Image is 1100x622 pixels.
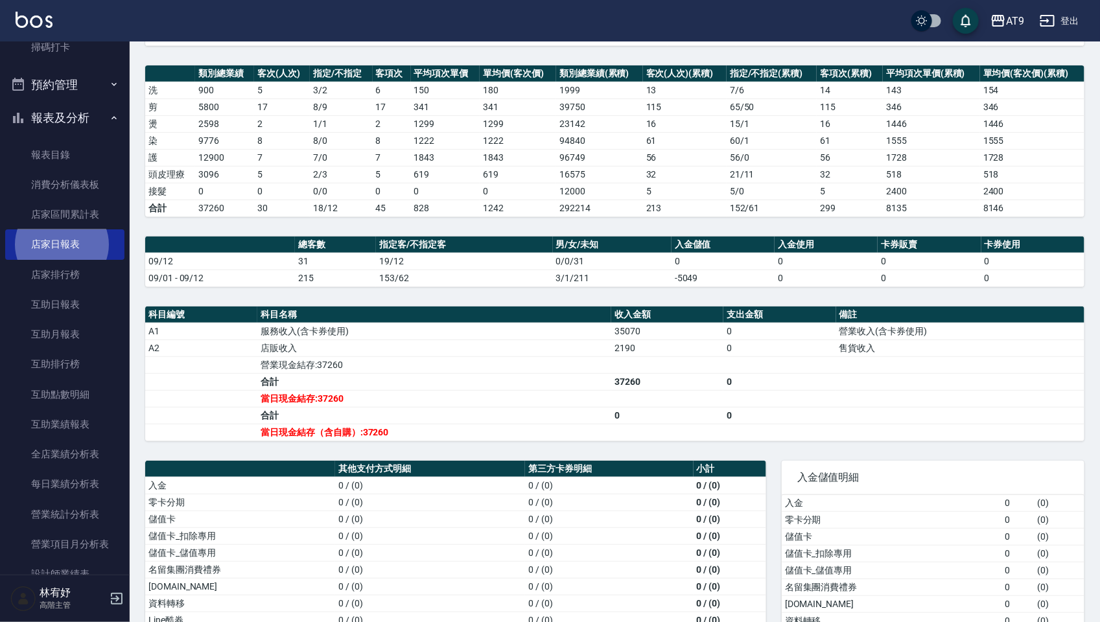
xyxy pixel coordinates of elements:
td: 洗 [145,82,195,98]
td: 2 / 3 [310,166,372,183]
th: 備註 [836,306,1084,323]
td: 0 [775,270,878,286]
td: 0 / (0) [335,578,525,595]
td: ( 0 ) [1034,495,1084,512]
a: 報表目錄 [5,140,124,170]
td: 0 / (0) [694,544,766,561]
td: 0 [723,373,836,390]
td: 入金 [145,477,335,494]
td: 619 [480,166,556,183]
td: 0 [1001,562,1034,579]
td: 17 [254,98,310,115]
td: 2 [254,115,310,132]
td: 45 [373,200,411,216]
th: 卡券販賣 [878,236,981,253]
td: 0/0/31 [553,253,672,270]
th: 科目名稱 [257,306,611,323]
td: 儲值卡_儲值專用 [145,544,335,561]
td: 0 [672,253,775,270]
td: 儲值卡 [782,528,1001,545]
td: 1242 [480,200,556,216]
td: 儲值卡_扣除專用 [145,527,335,544]
td: 115 [643,98,727,115]
td: 0 [1001,579,1034,595]
td: 8 / 0 [310,132,372,149]
td: 0 [723,323,836,340]
a: 互助月報表 [5,319,124,349]
td: 1728 [980,149,1084,166]
td: 16575 [556,166,643,183]
td: 0 / 0 [310,183,372,200]
th: 平均項次單價 [411,65,480,82]
td: 零卡分期 [782,511,1001,528]
td: 3/1/211 [553,270,672,286]
img: Logo [16,12,53,28]
span: 入金儲值明細 [797,471,1069,484]
td: 17 [373,98,411,115]
td: 1299 [411,115,480,132]
td: 2190 [611,340,723,356]
td: 56 [817,149,883,166]
a: 互助排行榜 [5,349,124,379]
td: 0 / (0) [335,527,525,544]
a: 營業統計分析表 [5,500,124,529]
th: 指定客/不指定客 [376,236,553,253]
td: 0 / (0) [525,494,693,511]
th: 總客數 [295,236,376,253]
td: 2400 [980,183,1084,200]
td: 7 / 6 [727,82,817,98]
td: 0 [411,183,480,200]
td: 0 [981,270,1084,286]
td: 店販收入 [257,340,611,356]
td: 0 / (0) [694,578,766,595]
td: [DOMAIN_NAME] [782,595,1001,612]
th: 客次(人次) [254,65,310,82]
td: 35070 [611,323,723,340]
td: ( 0 ) [1034,545,1084,562]
td: 1999 [556,82,643,98]
td: 0 [723,407,836,424]
a: 消費分析儀表板 [5,170,124,200]
td: 1843 [480,149,556,166]
button: 預約管理 [5,68,124,102]
td: 828 [411,200,480,216]
a: 店家區間累計表 [5,200,124,229]
th: 單均價(客次價)(累積) [980,65,1084,82]
td: 8 / 9 [310,98,372,115]
td: 0 / (0) [525,511,693,527]
td: 61 [817,132,883,149]
th: 客項次(累積) [817,65,883,82]
td: 合計 [257,373,611,390]
td: 37260 [611,373,723,390]
td: 3096 [195,166,254,183]
a: 互助業績報表 [5,409,124,439]
td: 0 / (0) [335,494,525,511]
td: 09/01 - 09/12 [145,270,295,286]
td: 0 / (0) [694,595,766,612]
td: 0 / (0) [694,494,766,511]
td: A1 [145,323,257,340]
td: 346 [980,98,1084,115]
td: 0 / (0) [335,595,525,612]
th: 入金使用 [775,236,878,253]
img: Person [10,586,36,612]
td: ( 0 ) [1034,511,1084,528]
a: 每日業績分析表 [5,469,124,499]
td: 0 [1001,545,1034,562]
td: 341 [411,98,480,115]
td: 39750 [556,98,643,115]
td: 0 / (0) [694,477,766,494]
td: 09/12 [145,253,295,270]
td: 0 / (0) [525,477,693,494]
td: [DOMAIN_NAME] [145,578,335,595]
td: 56 [643,149,727,166]
h5: 林宥妤 [40,586,106,599]
table: a dense table [145,306,1084,441]
td: 215 [295,270,376,286]
td: 12000 [556,183,643,200]
td: 0 [878,270,981,286]
td: ( 0 ) [1034,595,1084,612]
td: 5 [643,183,727,200]
td: 頭皮理療 [145,166,195,183]
table: a dense table [145,65,1084,217]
